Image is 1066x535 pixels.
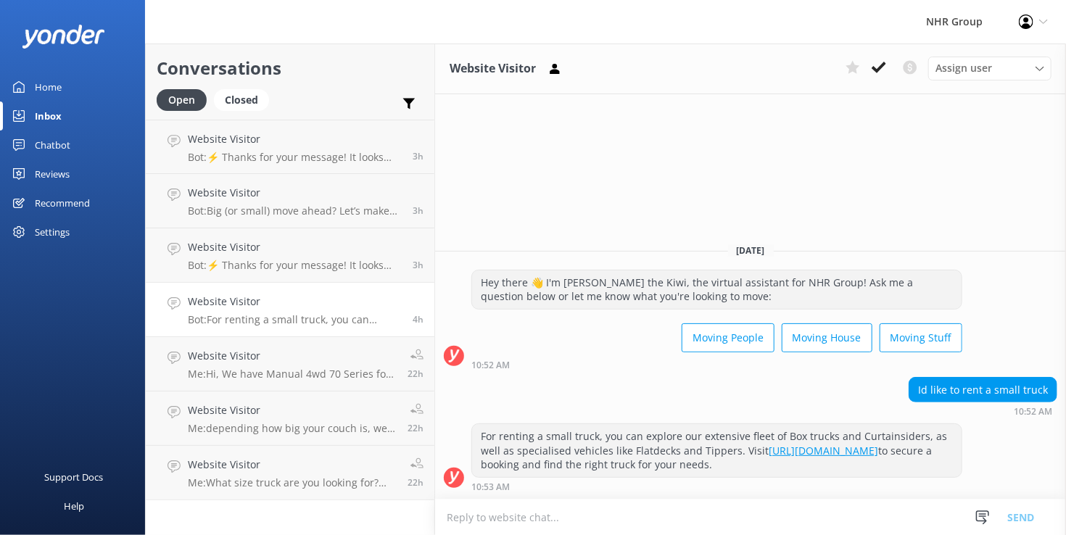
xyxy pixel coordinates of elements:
[35,159,70,188] div: Reviews
[909,406,1057,416] div: Oct 06 2025 10:52am (UTC +13:00) Pacific/Auckland
[146,283,434,337] a: Website VisitorBot:For renting a small truck, you can explore our extensive fleet of Box trucks a...
[214,89,269,111] div: Closed
[146,337,434,391] a: Website VisitorMe:Hi, We have Manual 4wd 70 Series for hire, they cost $167.00 per day22h
[769,444,878,457] a: [URL][DOMAIN_NAME]
[188,348,397,364] h4: Website Visitor
[35,188,90,217] div: Recommend
[188,185,402,201] h4: Website Visitor
[188,476,397,489] p: Me: What size truck are you looking for? Then we can let you know the Dimensions
[35,217,70,246] div: Settings
[408,368,423,380] span: Oct 05 2025 05:13pm (UTC +13:00) Pacific/Auckland
[146,174,434,228] a: Website VisitorBot:Big (or small) move ahead? Let’s make sure you’ve got the right wheels. Take o...
[188,422,397,435] p: Me: depending how big your couch is, we have 7m3 Vans for $ or Cargo Maxis for $167.00
[935,60,992,76] span: Assign user
[188,313,402,326] p: Bot: For renting a small truck, you can explore our extensive fleet of Box trucks and Curtainside...
[35,130,70,159] div: Chatbot
[471,361,510,370] strong: 10:52 AM
[188,131,402,147] h4: Website Visitor
[471,483,510,492] strong: 10:53 AM
[471,481,962,492] div: Oct 06 2025 10:53am (UTC +13:00) Pacific/Auckland
[408,476,423,489] span: Oct 05 2025 05:10pm (UTC +13:00) Pacific/Auckland
[146,120,434,174] a: Website VisitorBot:⚡ Thanks for your message! It looks like this one might be best handled by our...
[146,391,434,446] a: Website VisitorMe:depending how big your couch is, we have 7m3 Vans for $ or Cargo Maxis for $167...
[682,323,774,352] button: Moving People
[928,57,1051,80] div: Assign User
[22,25,105,49] img: yonder-white-logo.png
[408,422,423,434] span: Oct 05 2025 05:11pm (UTC +13:00) Pacific/Auckland
[413,150,423,162] span: Oct 06 2025 12:47pm (UTC +13:00) Pacific/Auckland
[188,259,402,272] p: Bot: ⚡ Thanks for your message! It looks like this one might be best handled by our team directly...
[909,378,1057,402] div: Id like to rent a small truck
[188,204,402,217] p: Bot: Big (or small) move ahead? Let’s make sure you’ve got the right wheels. Take our quick quiz ...
[188,239,402,255] h4: Website Visitor
[157,54,423,82] h2: Conversations
[472,424,962,477] div: For renting a small truck, you can explore our extensive fleet of Box trucks and Curtainsiders, a...
[728,244,774,257] span: [DATE]
[188,457,397,473] h4: Website Visitor
[1014,407,1052,416] strong: 10:52 AM
[188,368,397,381] p: Me: Hi, We have Manual 4wd 70 Series for hire, they cost $167.00 per day
[413,259,423,271] span: Oct 06 2025 11:50am (UTC +13:00) Pacific/Auckland
[214,91,276,107] a: Closed
[188,294,402,310] h4: Website Visitor
[188,151,402,164] p: Bot: ⚡ Thanks for your message! It looks like this one might be best handled by our team directly...
[35,101,62,130] div: Inbox
[146,446,434,500] a: Website VisitorMe:What size truck are you looking for? Then we can let you know the Dimensions22h
[413,313,423,325] span: Oct 06 2025 10:52am (UTC +13:00) Pacific/Auckland
[146,228,434,283] a: Website VisitorBot:⚡ Thanks for your message! It looks like this one might be best handled by our...
[64,492,84,521] div: Help
[471,360,962,370] div: Oct 06 2025 10:52am (UTC +13:00) Pacific/Auckland
[188,402,397,418] h4: Website Visitor
[472,270,962,309] div: Hey there 👋 I'm [PERSON_NAME] the Kiwi, the virtual assistant for NHR Group! Ask me a question be...
[35,72,62,101] div: Home
[782,323,872,352] button: Moving House
[880,323,962,352] button: Moving Stuff
[157,91,214,107] a: Open
[157,89,207,111] div: Open
[413,204,423,217] span: Oct 06 2025 11:50am (UTC +13:00) Pacific/Auckland
[450,59,536,78] h3: Website Visitor
[45,463,104,492] div: Support Docs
